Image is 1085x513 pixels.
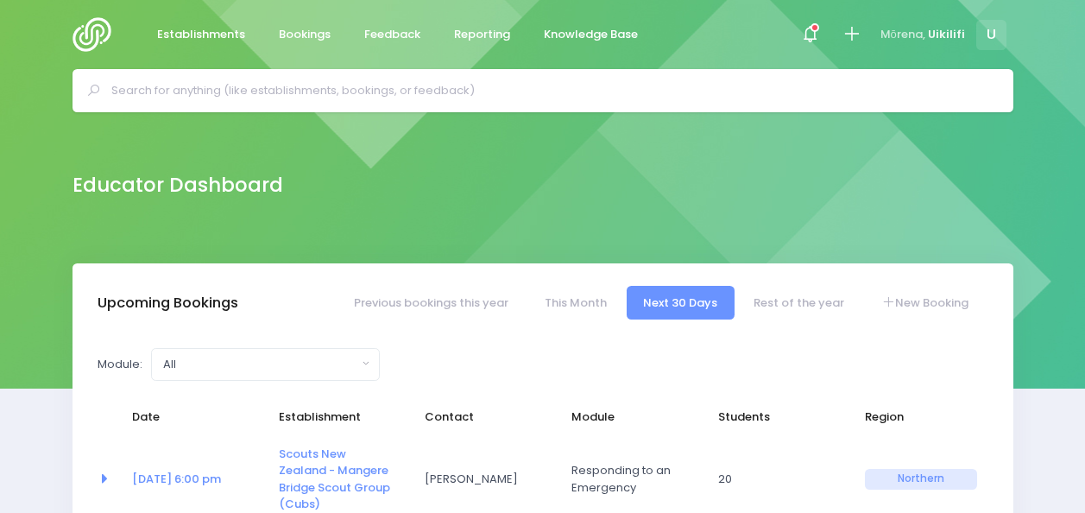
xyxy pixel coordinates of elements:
[928,26,965,43] span: Uikilifi
[527,286,623,320] a: This Month
[440,18,525,52] a: Reporting
[143,18,260,52] a: Establishments
[864,286,985,320] a: New Booking
[111,78,989,104] input: Search for anything (like establishments, bookings, or feedback)
[880,26,925,43] span: Mōrena,
[151,348,380,381] button: All
[530,18,653,52] a: Knowledge Base
[98,356,142,373] label: Module:
[337,286,525,320] a: Previous bookings this year
[627,286,735,320] a: Next 30 Days
[73,174,283,197] h2: Educator Dashboard
[157,26,245,43] span: Establishments
[98,294,238,312] h3: Upcoming Bookings
[976,20,1006,50] span: U
[350,18,435,52] a: Feedback
[163,356,357,373] div: All
[454,26,510,43] span: Reporting
[544,26,638,43] span: Knowledge Base
[265,18,345,52] a: Bookings
[279,26,331,43] span: Bookings
[73,17,122,52] img: Logo
[364,26,420,43] span: Feedback
[737,286,861,320] a: Rest of the year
